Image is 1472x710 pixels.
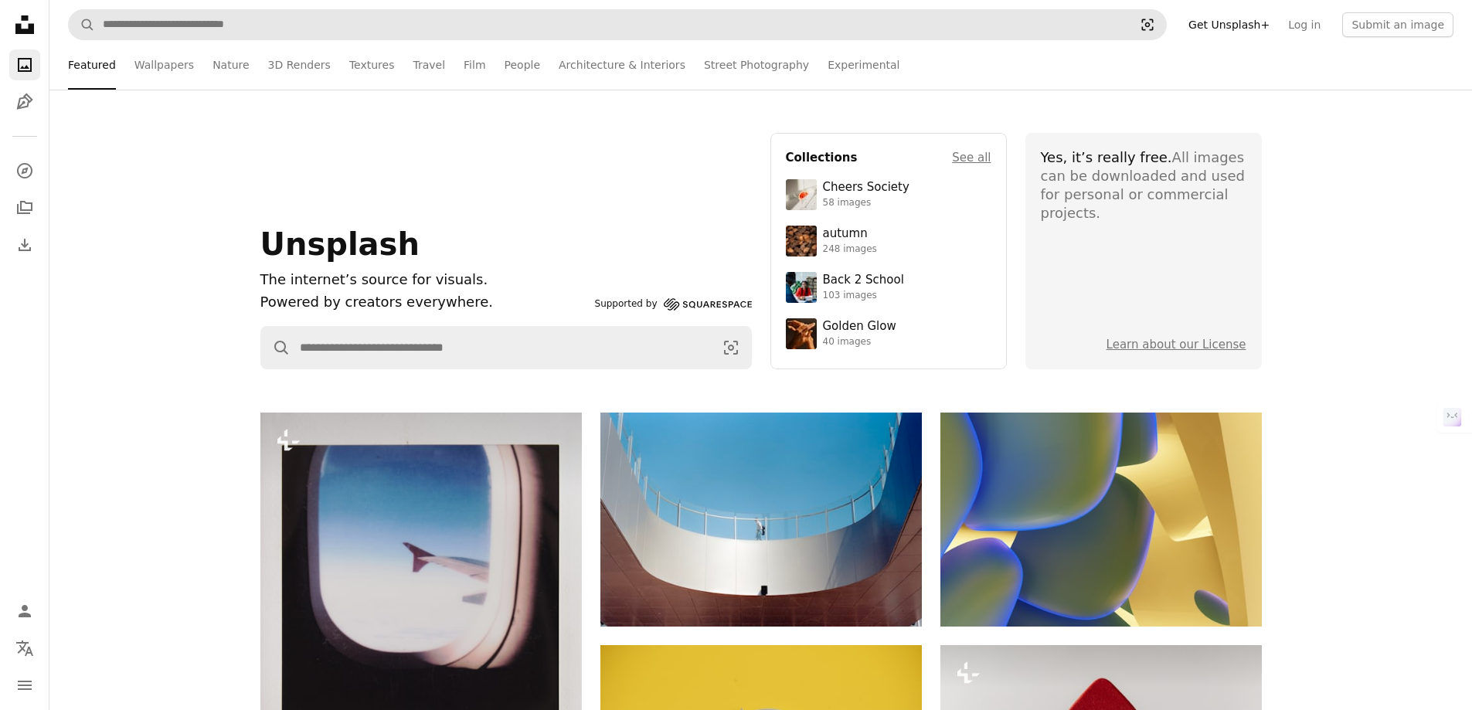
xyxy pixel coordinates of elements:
a: Photos [9,49,40,80]
a: Experimental [828,40,899,90]
button: Search Unsplash [69,10,95,39]
a: Abstract organic shapes with blue and yellow gradients [940,512,1262,526]
a: Supported by [595,295,752,314]
div: Golden Glow [823,319,896,335]
form: Find visuals sitewide [68,9,1167,40]
a: Golden Glow40 images [786,318,991,349]
a: Film [464,40,485,90]
div: autumn [823,226,877,242]
button: Submit an image [1342,12,1453,37]
a: Download History [9,229,40,260]
a: Get Unsplash+ [1179,12,1279,37]
a: Log in [1279,12,1330,37]
span: Unsplash [260,226,420,262]
a: Architecture & Interiors [559,40,685,90]
a: Street Photography [704,40,809,90]
div: 248 images [823,243,877,256]
button: Search Unsplash [261,327,291,369]
a: Collections [9,192,40,223]
a: Cheers Society58 images [786,179,991,210]
img: Modern architecture with a person on a balcony [600,413,922,627]
div: 103 images [823,290,904,302]
a: Back 2 School103 images [786,272,991,303]
a: Illustrations [9,87,40,117]
button: Menu [9,670,40,701]
a: Modern architecture with a person on a balcony [600,512,922,526]
div: 58 images [823,197,909,209]
img: photo-1637983927634-619de4ccecac [786,226,817,256]
div: All images can be downloaded and used for personal or commercial projects. [1041,148,1246,223]
a: 3D Renders [268,40,331,90]
span: Yes, it’s really free. [1041,149,1172,165]
a: View from an airplane window, looking at the wing. [260,594,582,608]
h4: Collections [786,148,858,167]
button: Visual search [1129,10,1166,39]
a: Travel [413,40,445,90]
button: Language [9,633,40,664]
div: Back 2 School [823,273,904,288]
a: Learn about our License [1107,338,1246,352]
img: photo-1610218588353-03e3130b0e2d [786,179,817,210]
a: Textures [349,40,395,90]
form: Find visuals sitewide [260,326,752,369]
img: premium_photo-1754759085924-d6c35cb5b7a4 [786,318,817,349]
a: Wallpapers [134,40,194,90]
img: premium_photo-1683135218355-6d72011bf303 [786,272,817,303]
a: Home — Unsplash [9,9,40,43]
button: Visual search [711,327,751,369]
a: People [505,40,541,90]
p: Powered by creators everywhere. [260,291,589,314]
a: See all [952,148,991,167]
h1: The internet’s source for visuals. [260,269,589,291]
a: Explore [9,155,40,186]
div: 40 images [823,336,896,348]
a: Log in / Sign up [9,596,40,627]
a: Nature [212,40,249,90]
a: autumn248 images [786,226,991,256]
div: Cheers Society [823,180,909,195]
img: Abstract organic shapes with blue and yellow gradients [940,413,1262,627]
